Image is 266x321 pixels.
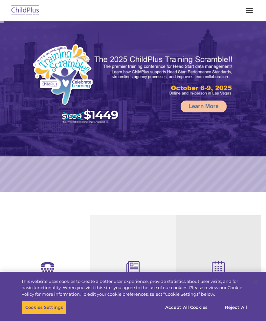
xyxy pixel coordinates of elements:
a: Learn More [181,101,227,112]
button: Reject All [215,301,256,314]
button: Accept All Cookies [162,301,211,314]
button: Cookies Settings [22,301,67,314]
div: This website uses cookies to create a better user experience, provide statistics about user visit... [21,278,248,298]
img: ChildPlus by Procare Solutions [10,3,41,18]
button: Close [248,275,263,289]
